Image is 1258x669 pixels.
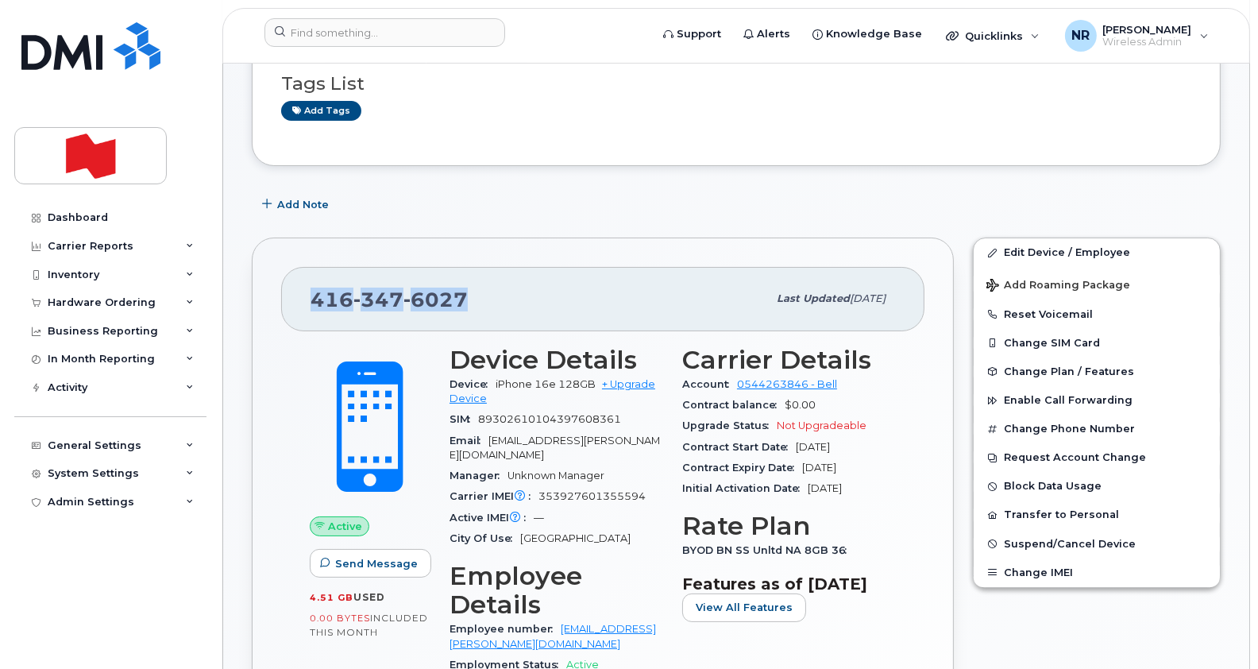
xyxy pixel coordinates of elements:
[986,279,1130,294] span: Add Roaming Package
[450,562,663,619] h3: Employee Details
[808,482,842,494] span: [DATE]
[264,18,505,47] input: Find something...
[777,292,850,304] span: Last updated
[696,600,793,615] span: View All Features
[281,74,1191,94] h3: Tags List
[450,623,561,635] span: Employee number
[310,613,370,624] span: 0.00 Bytes
[974,238,1220,267] a: Edit Device / Employee
[850,292,886,304] span: [DATE]
[450,623,656,649] a: [EMAIL_ADDRESS][PERSON_NAME][DOMAIN_NAME]
[1103,36,1192,48] span: Wireless Admin
[974,501,1220,529] button: Transfer to Personal
[682,420,777,431] span: Upgrade Status
[450,435,660,461] span: [EMAIL_ADDRESS][PERSON_NAME][DOMAIN_NAME]
[538,490,646,502] span: 353927601355594
[974,472,1220,501] button: Block Data Usage
[682,512,896,540] h3: Rate Plan
[310,612,428,638] span: included this month
[277,197,329,212] span: Add Note
[974,386,1220,415] button: Enable Call Forwarding
[732,18,801,50] a: Alerts
[534,512,544,524] span: —
[974,415,1220,443] button: Change Phone Number
[682,378,737,390] span: Account
[826,26,922,42] span: Knowledge Base
[520,532,631,544] span: [GEOGRAPHIC_DATA]
[1103,23,1192,36] span: [PERSON_NAME]
[450,470,507,481] span: Manager
[496,378,596,390] span: iPhone 16e 128GB
[965,29,1023,42] span: Quicklinks
[450,435,488,447] span: Email
[1071,26,1090,45] span: NR
[974,443,1220,472] button: Request Account Change
[450,512,534,524] span: Active IMEI
[777,420,866,431] span: Not Upgradeable
[310,549,431,578] button: Send Message
[310,592,353,603] span: 4.51 GB
[450,378,496,390] span: Device
[682,544,855,556] span: BYOD BN SS Unltd NA 8GB 36
[682,482,808,494] span: Initial Activation Date
[974,300,1220,329] button: Reset Voicemail
[935,20,1051,52] div: Quicklinks
[403,288,468,311] span: 6027
[974,559,1220,587] button: Change IMEI
[652,18,732,50] a: Support
[507,470,604,481] span: Unknown Manager
[1004,538,1136,550] span: Suspend/Cancel Device
[677,26,721,42] span: Support
[1004,365,1134,377] span: Change Plan / Features
[974,530,1220,559] button: Suspend/Cancel Device
[335,556,418,571] span: Send Message
[450,413,478,425] span: SIM
[974,268,1220,300] button: Add Roaming Package
[353,288,403,311] span: 347
[682,346,896,374] h3: Carrier Details
[974,358,1220,386] button: Change Plan / Features
[682,574,896,594] h3: Features as of [DATE]
[801,18,933,50] a: Knowledge Base
[328,519,362,534] span: Active
[353,591,385,603] span: used
[737,378,837,390] a: 0544263846 - Bell
[682,462,802,474] span: Contract Expiry Date
[281,101,361,121] a: Add tags
[796,441,830,453] span: [DATE]
[682,441,796,453] span: Contract Start Date
[682,594,806,622] button: View All Features
[1054,20,1220,52] div: Nancy Robitaille
[802,462,836,474] span: [DATE]
[252,190,342,218] button: Add Note
[785,399,816,411] span: $0.00
[757,26,790,42] span: Alerts
[478,413,621,425] span: 89302610104397608361
[974,329,1220,358] button: Change SIM Card
[311,288,468,311] span: 416
[682,399,785,411] span: Contract balance
[1004,395,1133,407] span: Enable Call Forwarding
[450,346,663,374] h3: Device Details
[450,532,520,544] span: City Of Use
[450,490,538,502] span: Carrier IMEI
